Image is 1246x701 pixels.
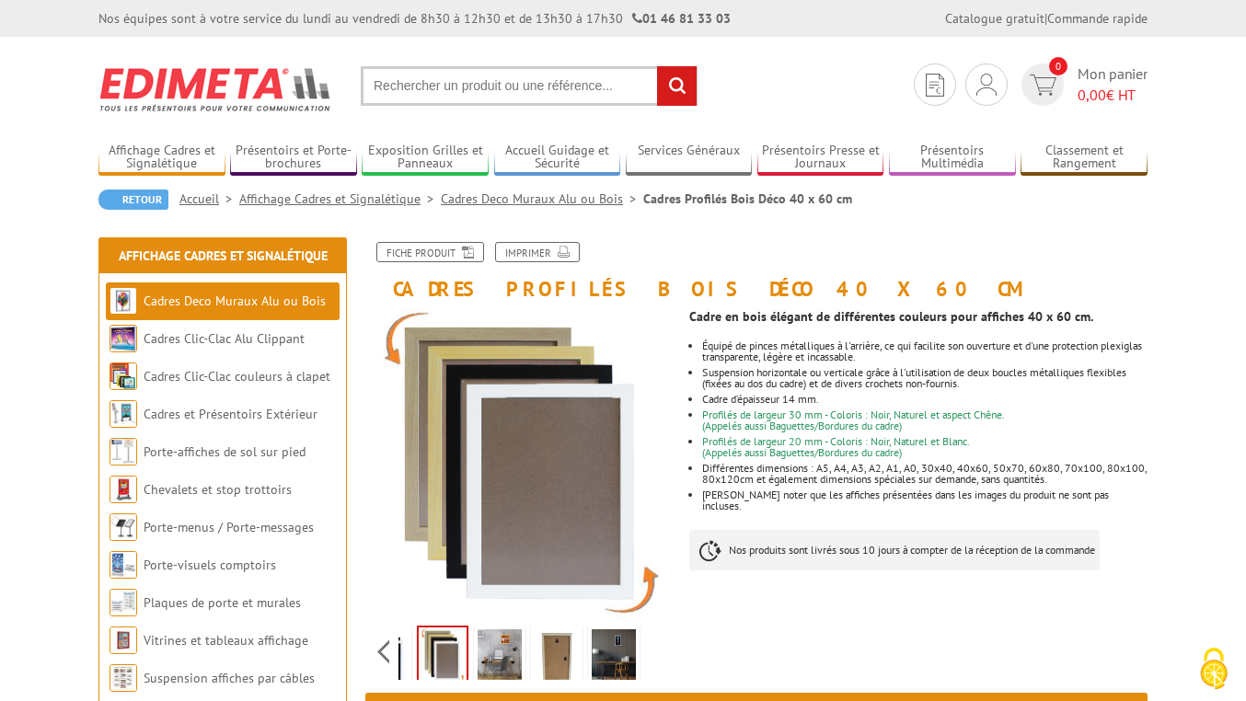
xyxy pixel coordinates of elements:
img: cadre_bois_couleurs_blanc_noir_naturel_chene.jpg.png [419,627,467,684]
img: Cadres Clic-Clac couleurs à clapet [110,362,137,390]
a: Présentoirs Presse et Journaux [757,143,884,173]
li: Suspension horizontale ou verticale grâce à l'utilisation de deux boucles métalliques flexibles (... [702,367,1148,389]
a: Affichage Cadres et Signalétique [239,190,441,207]
a: Exposition Grilles et Panneaux [362,143,489,173]
a: Cadres Deco Muraux Alu ou Bois [441,190,643,207]
img: devis rapide [926,74,944,97]
div: Nos équipes sont à votre service du lundi au vendredi de 8h30 à 12h30 et de 13h30 à 17h30 [98,9,731,28]
li: Cadres Profilés Bois Déco 40 x 60 cm [643,190,852,208]
img: Cadres Deco Muraux Alu ou Bois [110,287,137,315]
img: Cookies (fenêtre modale) [1191,646,1237,692]
img: Cadres et Présentoirs Extérieur [110,400,137,428]
a: Plaques de porte et murales [144,594,301,611]
a: Porte-menus / Porte-messages [144,519,314,535]
img: devis rapide [976,74,997,96]
font: Cadre d’épaisseur 14 mm. [702,392,819,406]
a: Porte-visuels comptoirs [144,557,276,573]
a: Accueil Guidage et Sécurité [494,143,621,173]
a: Présentoirs Multimédia [889,143,1016,173]
img: cadre_chene_dos.jpg [535,629,579,686]
strong: 01 46 81 33 03 [632,10,731,27]
a: Accueil [179,190,239,207]
span: 0,00 [1078,86,1106,104]
img: Porte-menus / Porte-messages [110,513,137,541]
a: Catalogue gratuit [945,10,1044,27]
a: Fiche produit [376,242,484,262]
div: | [945,9,1148,28]
img: cadre_bois_couleurs_blanc_noir_naturel_chene.jpg.png [365,309,675,619]
a: Suspension affiches par câbles [144,670,315,686]
span: Mon panier [1078,63,1148,106]
li: Équipé de pinces métalliques à l'arrière, ce qui facilite son ouverture et d'une protection plexi... [702,340,1148,362]
strong: Cadre en bois élégant de différentes couleurs pour affiches 40 x 60 cm. [689,308,1093,325]
a: Retour [98,190,168,210]
a: Porte-affiches de sol sur pied [144,443,306,460]
a: Présentoirs et Porte-brochures [230,143,357,173]
input: rechercher [657,66,697,106]
p: Nos produits sont livrés sous 10 jours à compter de la réception de la commande [689,530,1100,570]
img: Porte-visuels comptoirs [110,551,137,579]
img: devis rapide [1030,75,1056,96]
a: Cadres Deco Muraux Alu ou Bois [144,293,326,309]
li: Différentes dimensions : A5, A4, A3, A2, A1, A0, 30x40, 40x60, 50x70, 60x80, 70x100, 80x100, 80x1... [702,463,1148,485]
img: Plaques de porte et murales [110,589,137,616]
button: Cookies (fenêtre modale) [1182,638,1246,701]
li: [PERSON_NAME] noter que les affiches présentées dans les images du produit ne sont pas incluses. [702,489,1148,511]
img: Vitrines et tableaux affichage [110,626,137,654]
a: Affichage Cadres et Signalétique [119,247,328,264]
img: Cadres Clic-Clac Alu Clippant [110,325,137,352]
a: Cadres Clic-Clac couleurs à clapet [144,368,330,385]
img: cadre_bois_blanc_40x60.jpg [592,629,636,686]
a: Commande rapide [1047,10,1148,27]
a: Cadres Clic-Clac Alu Clippant [144,330,305,347]
a: Imprimer [495,242,580,262]
a: Services Généraux [626,143,753,173]
span: 0 [1049,57,1067,75]
a: Chevalets et stop trottoirs [144,481,292,498]
a: devis rapide 0 Mon panier 0,00€ HT [1017,63,1148,106]
a: Affichage Cadres et Signalétique [98,143,225,173]
img: cadre_bois_paysage_profile.jpg [478,629,522,686]
a: Vitrines et tableaux affichage [144,632,308,649]
img: Suspension affiches par câbles [110,664,137,692]
span: Previous [375,637,392,667]
img: Porte-affiches de sol sur pied [110,438,137,465]
span: € HT [1078,85,1148,106]
input: Rechercher un produit ou une référence... [361,66,698,106]
img: Edimeta [98,55,333,123]
font: Profilés de largeur 20 mm - Coloris : Noir, Naturel et Blanc. (Appelés aussi Baguettes/Bordures d... [702,434,970,459]
font: Profilés de largeur 30 mm - Coloris : Noir, Naturel et aspect Chêne. (Appelés aussi Baguettes/Bor... [702,408,1005,432]
img: Chevalets et stop trottoirs [110,476,137,503]
a: Cadres et Présentoirs Extérieur [144,406,317,422]
a: Classement et Rangement [1021,143,1148,173]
